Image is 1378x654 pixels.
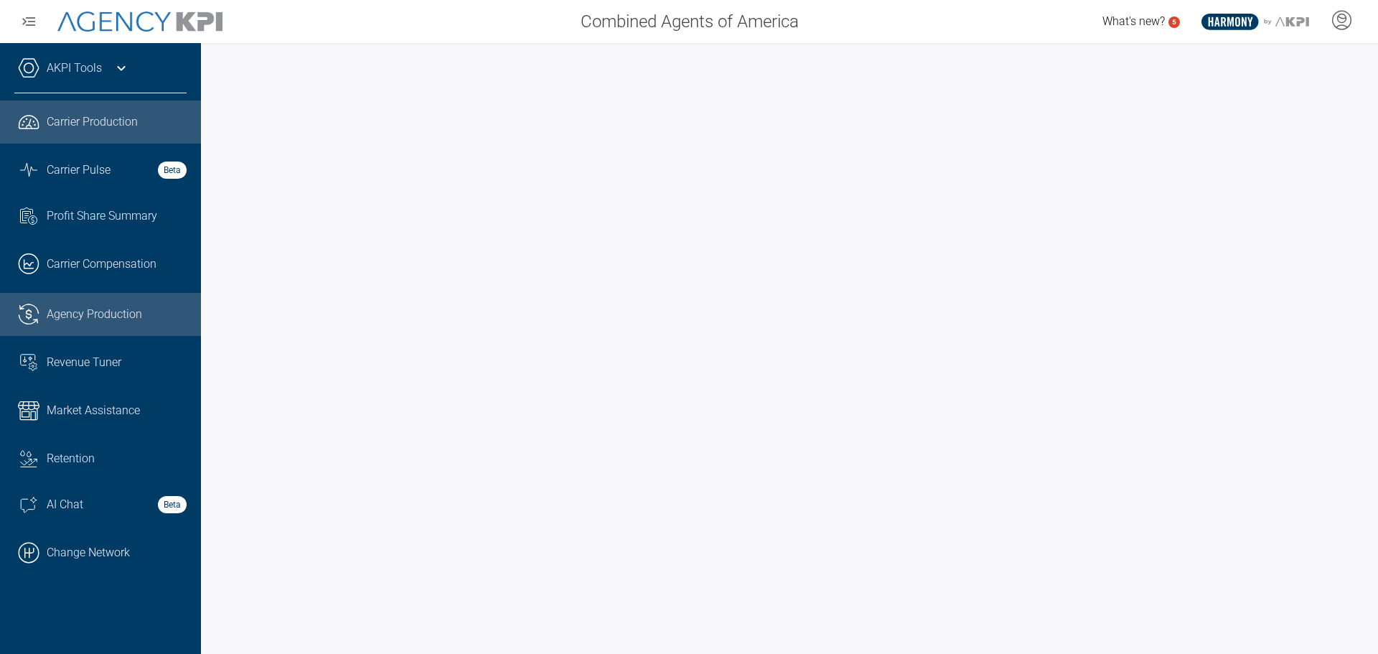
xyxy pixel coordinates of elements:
[47,207,157,225] span: Profit Share Summary
[47,450,187,467] div: Retention
[57,11,222,32] img: AgencyKPI
[47,256,156,273] span: Carrier Compensation
[47,306,142,323] span: Agency Production
[47,113,138,131] span: Carrier Production
[47,354,121,371] span: Revenue Tuner
[1172,18,1176,26] text: 5
[158,162,187,179] strong: Beta
[47,60,102,77] a: AKPI Tools
[1168,17,1180,28] a: 5
[47,162,111,179] span: Carrier Pulse
[158,496,187,513] strong: Beta
[47,496,83,513] span: AI Chat
[47,402,140,419] span: Market Assistance
[1102,14,1165,28] span: What's new?
[581,9,799,34] span: Combined Agents of America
